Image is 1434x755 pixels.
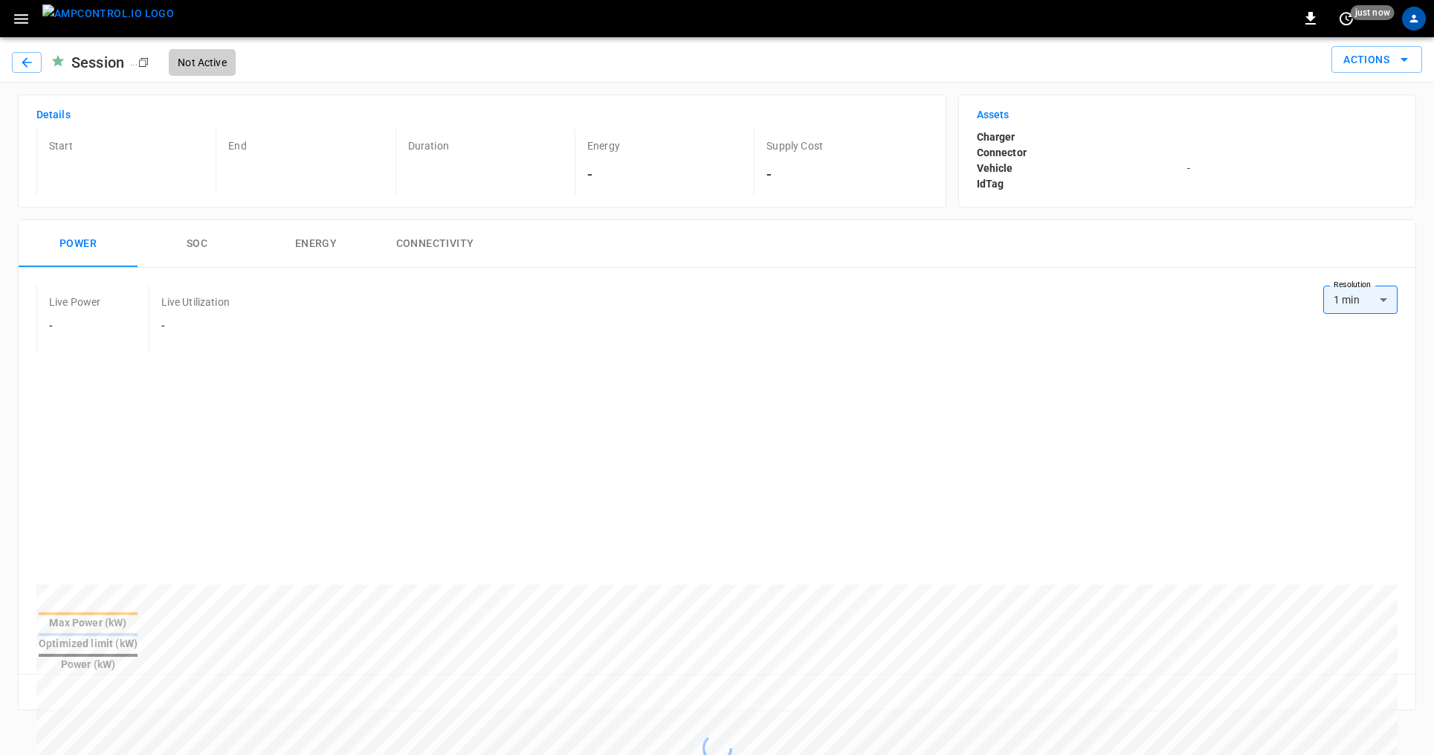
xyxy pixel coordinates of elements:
p: Energy [587,138,748,153]
h6: - [161,318,230,335]
p: Duration [408,138,569,153]
button: Power [19,220,138,268]
p: Supply Cost [766,138,927,153]
h6: - [49,318,101,335]
p: Start [49,138,210,153]
button: set refresh interval [1334,7,1358,30]
p: Charger [977,129,1187,145]
div: Not Active [169,49,236,76]
button: Connectivity [375,220,494,268]
button: Energy [256,220,375,268]
p: IdTag [977,176,1187,192]
h6: Assets [977,107,1398,123]
button: SOC [138,220,256,268]
p: - [1187,161,1398,176]
p: End [228,138,389,153]
img: ampcontrol.io logo [42,4,174,23]
span: just now [1351,5,1395,20]
div: 1 min [1323,286,1398,314]
h6: - [766,162,927,186]
p: Live Power [49,295,101,309]
label: Resolution [1334,279,1371,291]
div: copy [137,54,152,71]
h6: - [587,162,748,186]
p: Vehicle [977,161,1187,176]
div: profile-icon [1402,7,1426,30]
h6: Session [65,51,130,74]
button: Actions [1331,46,1422,74]
h6: Details [36,107,928,123]
p: Live Utilization [161,295,230,309]
span: ... [130,57,138,68]
p: Connector [977,145,1187,161]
